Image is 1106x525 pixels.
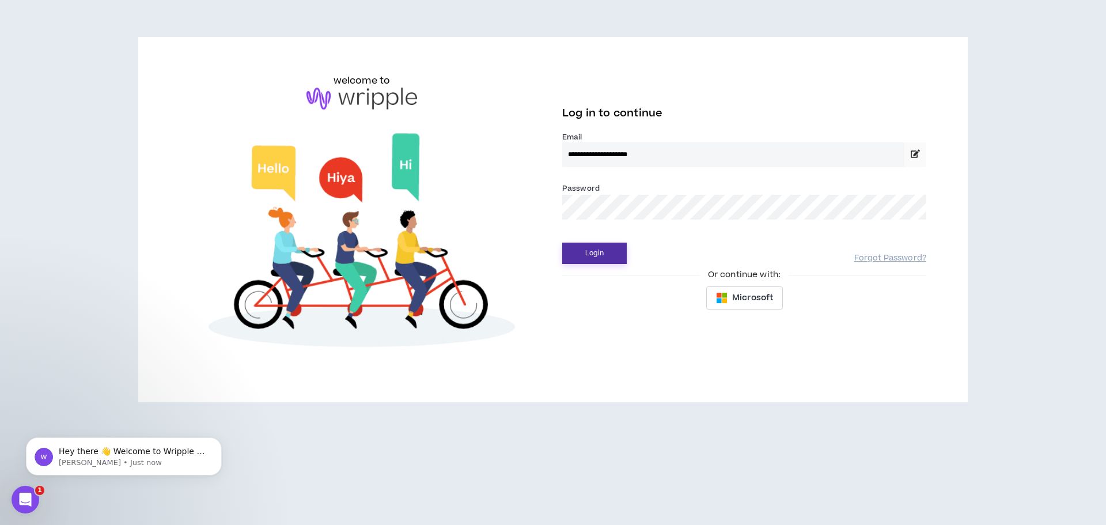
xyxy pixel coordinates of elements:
[706,286,783,309] button: Microsoft
[562,243,627,264] button: Login
[180,121,544,365] img: Welcome to Wripple
[562,132,926,142] label: Email
[562,106,662,120] span: Log in to continue
[854,253,926,264] a: Forgot Password?
[732,292,773,304] span: Microsoft
[9,413,239,494] iframe: Intercom notifications message
[562,183,600,194] label: Password
[35,486,44,495] span: 1
[334,74,391,88] h6: welcome to
[12,486,39,513] iframe: Intercom live chat
[700,269,789,281] span: Or continue with:
[306,88,417,109] img: logo-brand.png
